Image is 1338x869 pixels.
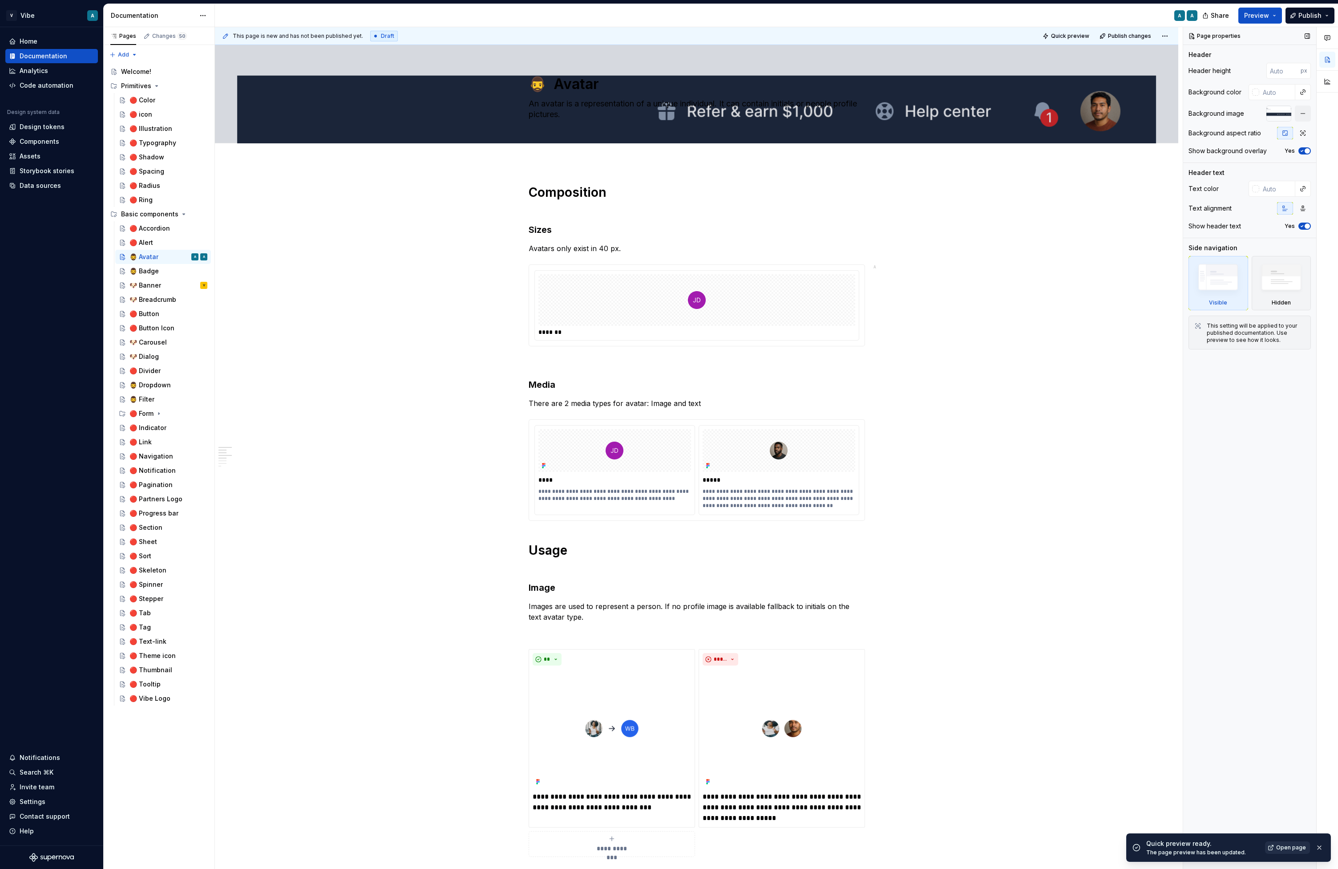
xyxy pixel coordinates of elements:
[5,49,98,63] a: Documentation
[115,421,211,435] a: 🔴 Indicator
[20,827,34,836] div: Help
[129,666,172,674] div: 🔴 Thumbnail
[129,338,167,347] div: 🐶 Carousel
[1188,146,1267,155] div: Show background overlay
[115,677,211,691] a: 🔴 Tooltip
[1188,204,1232,213] div: Text alignment
[1188,244,1237,252] div: Side navigation
[5,795,98,809] a: Settings
[115,349,211,364] a: 🐶 Dialog
[129,509,178,518] div: 🔴 Progress bar
[115,577,211,592] a: 🔴 Spinner
[20,11,35,20] div: Vibe
[129,195,153,204] div: 🔴 Ring
[529,581,865,594] h3: Image
[1285,223,1295,230] label: Yes
[1266,63,1301,79] input: Auto
[1244,11,1269,20] span: Preview
[1146,839,1260,848] div: Quick preview ready.
[1097,30,1155,42] button: Publish changes
[1188,109,1244,118] div: Background image
[115,606,211,620] a: 🔴 Tab
[129,381,171,390] div: 🧔‍♂️ Dropdown
[129,438,152,447] div: 🔴 Link
[115,264,211,278] a: 🧔‍♂️ Badge
[1146,849,1260,856] div: The page preview has been updated.
[129,423,166,432] div: 🔴 Indicator
[1188,168,1225,177] div: Header text
[1188,50,1211,59] div: Header
[203,252,205,261] div: A
[129,637,166,646] div: 🔴 Text-link
[2,6,101,25] button: VVibeA
[129,295,176,304] div: 🐶 Breadcrumb
[7,109,60,116] div: Design system data
[1211,11,1229,20] span: Share
[1276,844,1306,851] span: Open page
[115,107,211,122] a: 🔴 icon
[115,221,211,236] a: 🔴 Accordion
[115,620,211,634] a: 🔴 Tag
[129,181,160,190] div: 🔴 Radius
[115,122,211,136] a: 🔴 Illustration
[129,552,151,560] div: 🔴 Sort
[20,797,45,806] div: Settings
[115,520,211,535] a: 🔴 Section
[29,853,74,862] a: Supernova Logo
[20,768,53,777] div: Search ⌘K
[129,694,170,703] div: 🔴 Vibe Logo
[5,164,98,178] a: Storybook stories
[115,378,211,392] a: 🧔‍♂️ Dropdown
[5,149,98,163] a: Assets
[1188,88,1241,97] div: Background color
[129,480,173,489] div: 🔴 Pagination
[111,11,195,20] div: Documentation
[115,592,211,606] a: 🔴 Stepper
[1252,256,1311,310] div: Hidden
[20,66,48,75] div: Analytics
[115,563,211,577] a: 🔴 Skeleton
[129,366,161,375] div: 🔴 Divider
[115,136,211,150] a: 🔴 Typography
[381,32,394,40] span: Draft
[121,210,178,219] div: Basic components
[129,580,163,589] div: 🔴 Spinner
[529,184,865,216] h1: Composition
[129,623,151,632] div: 🔴 Tag
[1178,12,1181,19] div: A
[115,406,211,421] div: 🔴 Form
[115,463,211,478] a: 🔴 Notification
[121,67,151,76] div: Welcome!
[1198,8,1235,24] button: Share
[1301,67,1307,74] p: px
[129,523,162,532] div: 🔴 Section
[1298,11,1322,20] span: Publish
[1238,8,1282,24] button: Preview
[129,680,161,689] div: 🔴 Tooltip
[529,601,865,622] p: Images are used to represent a person. If no profile image is available fallback to initials on t...
[152,32,187,40] div: Changes
[129,110,152,119] div: 🔴 icon
[115,364,211,378] a: 🔴 Divider
[115,278,211,292] a: 🐶 BannerV
[115,335,211,349] a: 🐶 Carousel
[1051,32,1089,40] span: Quick preview
[20,812,70,821] div: Contact support
[529,542,865,574] h1: Usage
[529,223,865,236] h3: Sizes
[129,281,161,290] div: 🐶 Banner
[115,93,211,107] a: 🔴 Color
[129,352,159,361] div: 🐶 Dialog
[129,495,182,504] div: 🔴 Partners Logo
[115,492,211,506] a: 🔴 Partners Logo
[1259,181,1295,197] input: Auto
[1272,299,1291,306] div: Hidden
[5,179,98,193] a: Data sources
[129,96,155,105] div: 🔴 Color
[115,478,211,492] a: 🔴 Pagination
[1190,12,1194,19] div: A
[115,193,211,207] a: 🔴 Ring
[5,134,98,149] a: Components
[115,150,211,164] a: 🔴 Shadow
[20,166,74,175] div: Storybook stories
